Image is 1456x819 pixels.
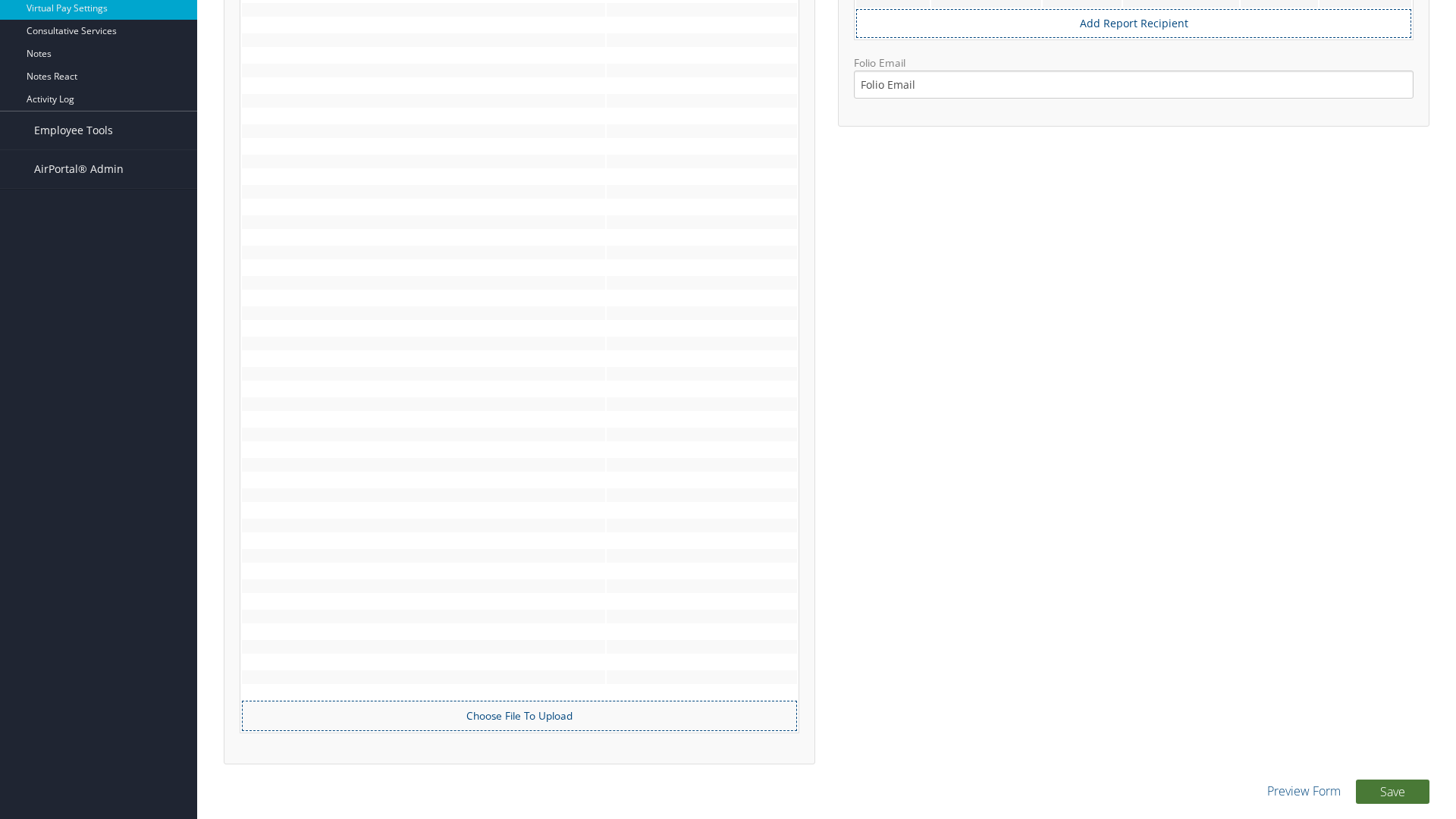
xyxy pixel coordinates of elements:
label: Choose File To Upload [250,708,789,723]
button: Save [1356,780,1429,804]
input: Folio Email [854,71,1414,99]
label: Folio Email [854,55,1414,99]
a: Preview Form [1267,782,1341,800]
a: Add Report Recipient [1080,16,1188,30]
span: Employee Tools [34,111,113,149]
span: AirPortal® Admin [34,150,124,188]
